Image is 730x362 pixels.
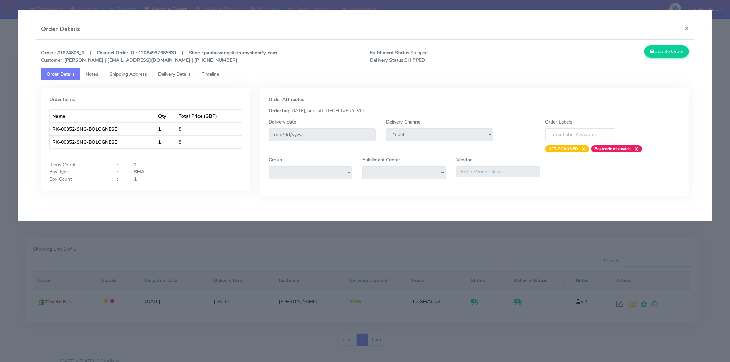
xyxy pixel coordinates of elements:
strong: Order Items [49,96,75,103]
strong: 1 [134,176,137,182]
div: : [112,176,129,183]
th: Name [50,109,155,122]
label: Fulfillment Center [362,156,400,164]
td: 8 [176,135,242,148]
td: RK-00352-SNG-BOLOGNESE [50,122,155,135]
button: Update Order [644,45,689,58]
h4: Order Details [41,25,80,34]
label: Vendor [456,156,472,164]
input: Enter Label Keywords [545,128,616,141]
div: [DATE], one-off, REDELIVERY, VIP [264,107,686,114]
th: Qty [155,109,176,122]
label: Group [269,156,282,164]
div: Items Count [44,161,112,168]
td: 1 [155,135,176,148]
strong: Order Attributes [269,96,304,103]
input: Enter Vendor Name [456,166,540,177]
span: × [578,145,586,152]
label: Delivery date [269,118,296,126]
div: : [112,168,129,176]
strong: Delivery Status: [370,57,405,63]
strong: SMALL [134,169,150,175]
div: : [112,161,129,168]
button: Close [679,19,694,37]
span: Shipping Address [109,71,147,77]
strong: Order : #1624806_1 | Channel Order ID : 12084997685631 | Shop : pastaevangelists-myshopify-com [P... [41,50,277,63]
td: 8 [176,122,242,135]
span: × [631,145,639,152]
span: Shipped SHIPPED [365,49,529,64]
span: Notes [86,71,98,77]
ul: Tabs [41,68,689,80]
strong: Customer : [41,57,64,63]
th: Total Price (GBP) [176,109,242,122]
span: Delivery Details [158,71,191,77]
strong: 2 [134,161,137,168]
span: Order Details [47,71,75,77]
strong: OrderTag: [269,107,290,114]
td: 1 [155,122,176,135]
td: RK-00352-SNG-BOLOGNESE [50,135,155,148]
label: Order Labels [545,118,573,126]
strong: Postcode mismatch [595,146,631,152]
span: Timeline [202,71,219,77]
label: Delivery Channel [386,118,421,126]
strong: Fulfillment Status: [370,50,410,56]
div: Box Count [44,176,112,183]
div: Box Type [44,168,112,176]
strong: NOT-SCANNED [549,146,578,152]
